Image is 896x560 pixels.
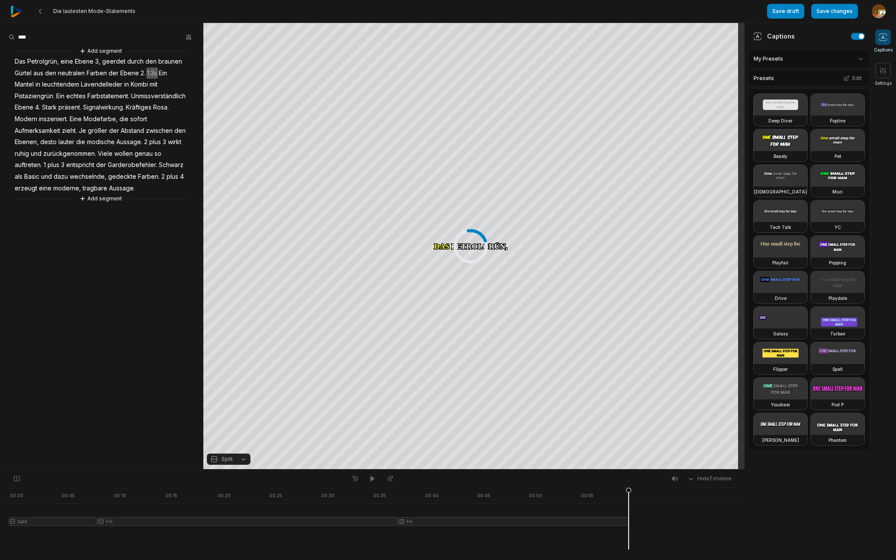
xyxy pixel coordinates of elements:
h3: Spell [832,366,843,373]
span: desto [39,136,58,148]
span: Abstand [120,125,145,137]
span: Schwarz [158,159,184,171]
span: 2 [161,171,166,183]
span: Mantel [14,79,35,90]
span: so [154,148,162,160]
span: in [35,79,41,90]
h3: Popping [829,259,846,266]
button: Add segment [78,194,124,203]
span: Farben. [137,171,161,183]
span: wollen [113,148,134,160]
h3: YC [835,224,841,231]
span: in [123,79,130,90]
button: Edit [841,73,864,84]
button: Captions [874,29,893,53]
h3: Drive [775,295,787,302]
span: inszeniert. [38,113,69,125]
span: Aussage. [116,136,143,148]
span: Captions [874,47,893,53]
span: 3 [60,159,65,171]
span: 1 [43,159,47,171]
span: Unmissverständlich [130,90,186,102]
span: 2 [143,136,148,148]
span: aus [32,68,44,79]
span: Aussage. [108,183,136,194]
span: den [173,125,186,137]
button: Save changes [811,4,858,19]
span: Ein [55,90,65,102]
span: Ebene [14,102,34,113]
h3: Pod P [832,401,844,408]
h3: Playfair [772,259,789,266]
h3: Deep Diver [768,117,793,124]
span: lauter [58,136,75,148]
span: dazu [53,171,69,183]
span: Ebenen, [14,136,39,148]
span: Viele [97,148,113,160]
div: My Presets [748,49,870,68]
h3: Phantom [829,437,847,444]
span: der [108,68,119,79]
span: ruhig [14,148,30,160]
span: Farben [86,68,108,79]
span: sofort [129,113,148,125]
span: Settings [875,80,892,87]
span: geerdet [101,56,126,68]
button: HideTimeline [684,472,734,485]
span: gedeckte [107,171,137,183]
span: eine [60,56,74,68]
span: entspricht [65,159,95,171]
button: Settings [875,63,892,87]
span: 4. [34,102,41,113]
span: wechselnde, [69,171,107,183]
span: Das [14,56,26,68]
span: Pistaziengrün. [14,90,55,102]
span: plus [148,136,162,148]
h3: Playdate [829,295,847,302]
span: präsent. [58,102,82,113]
span: tragbare [82,183,108,194]
span: die [119,113,129,125]
span: wirkt [167,136,182,148]
span: die [75,136,86,148]
span: Basic [23,171,40,183]
span: der [95,159,107,171]
span: Eine [69,113,83,125]
span: plus [166,171,179,183]
span: 2. [140,68,146,79]
span: den [145,56,157,68]
span: Ein [158,68,168,79]
span: Petrolgrün, [26,56,60,68]
h3: Popline [830,117,845,124]
span: Lavendelleder [80,79,123,90]
span: als [14,171,23,183]
button: Save draft [767,4,804,19]
span: Gürtel [14,68,32,79]
span: modische [86,136,116,148]
span: Modern [14,113,38,125]
h3: Flipper [773,366,788,373]
span: 1.3s [146,68,158,79]
span: neutralen [57,68,86,79]
span: plus [47,159,60,171]
span: 4 [179,171,185,183]
span: Garderobefehler. [107,159,158,171]
span: Split [222,455,233,463]
span: der [108,125,120,137]
span: Stark [41,102,58,113]
span: zwischen [145,125,173,137]
span: größer [87,125,108,137]
span: Signalwirkung. [82,102,125,113]
span: moderne, [52,183,82,194]
h3: Turban [830,330,845,337]
span: Ebene [74,56,94,68]
span: auftreten. [14,159,43,171]
h3: Youshaei [771,401,790,408]
span: mit [149,79,158,90]
img: reap [10,6,22,17]
span: braunen [157,56,183,68]
h3: [DEMOGRAPHIC_DATA] [754,188,807,195]
span: Modefarbe, [83,113,119,125]
span: Kombi [130,79,149,90]
span: den [44,68,57,79]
